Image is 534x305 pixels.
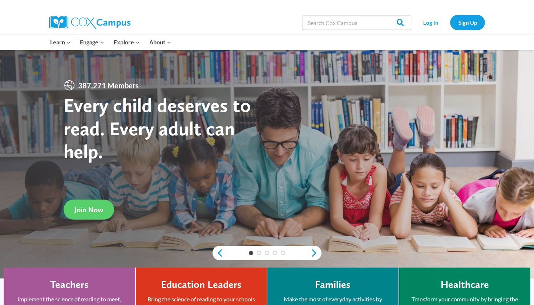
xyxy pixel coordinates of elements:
span: Engage [80,37,104,47]
a: 4 [273,251,277,255]
img: Cox Campus [49,16,130,29]
span: Explore [114,37,140,47]
h4: Healthcare [441,278,489,291]
nav: Primary Navigation [45,35,175,50]
a: Log In [415,15,446,30]
h4: Education Leaders [161,278,242,291]
span: Join Now [74,205,103,214]
nav: Secondary Navigation [415,15,485,30]
a: 3 [265,251,269,255]
a: previous [213,249,223,257]
h4: Families [315,278,351,291]
input: Search Cox Campus [302,15,411,30]
a: Sign Up [450,15,485,30]
a: next [311,249,321,257]
span: 387,271 Members [75,80,142,91]
a: Join Now [64,200,114,220]
div: content slider buttons [213,246,321,260]
a: 2 [257,251,261,255]
h4: Teachers [50,278,89,291]
strong: Every child deserves to read. Every adult can help. [64,93,251,163]
a: 1 [249,251,253,255]
span: About [149,37,171,47]
span: Learn [50,37,71,47]
a: 5 [281,251,285,255]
